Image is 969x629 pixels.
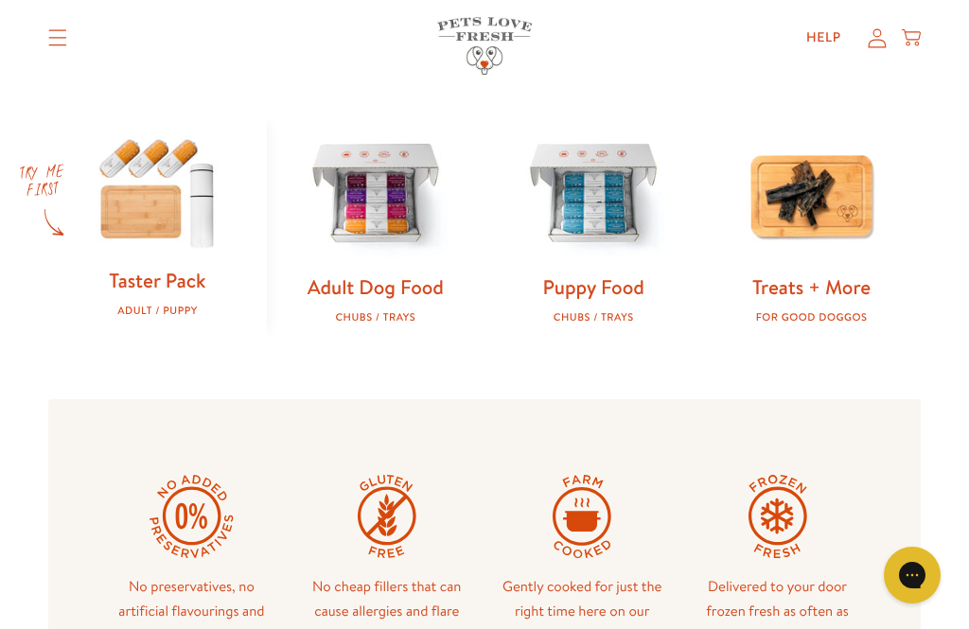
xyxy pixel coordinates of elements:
a: Puppy Food [543,273,644,301]
a: Treats + More [752,273,871,301]
div: Chubs / Trays [515,311,672,323]
a: Adult Dog Food [308,273,444,301]
img: Pets Love Fresh [437,17,532,75]
div: Adult / Puppy [79,305,236,317]
summary: Translation missing: en.sections.header.menu [33,14,82,61]
iframe: Gorgias live chat messenger [874,540,950,610]
a: Taster Pack [109,267,205,294]
a: Help [791,19,856,57]
div: For good doggos [732,311,890,323]
div: Chubs / Trays [297,311,454,323]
